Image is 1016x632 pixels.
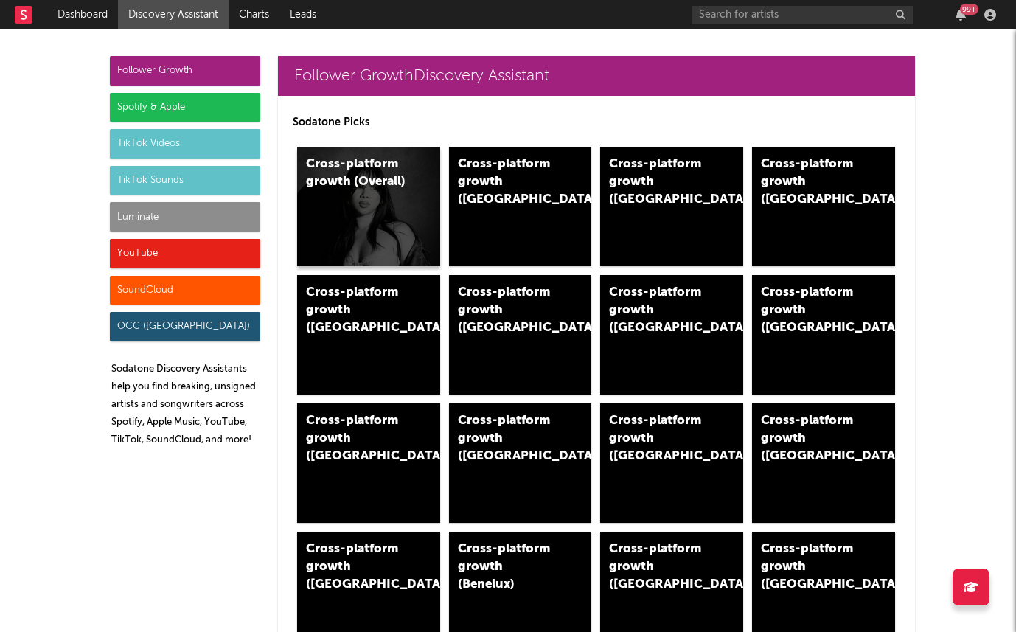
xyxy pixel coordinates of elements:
[692,6,913,24] input: Search for artists
[278,56,915,96] a: Follower GrowthDiscovery Assistant
[609,541,709,594] div: Cross-platform growth ([GEOGRAPHIC_DATA])
[752,147,895,266] a: Cross-platform growth ([GEOGRAPHIC_DATA])
[110,276,260,305] div: SoundCloud
[600,403,743,523] a: Cross-platform growth ([GEOGRAPHIC_DATA])
[110,312,260,341] div: OCC ([GEOGRAPHIC_DATA])
[297,403,440,523] a: Cross-platform growth ([GEOGRAPHIC_DATA])
[956,9,966,21] button: 99+
[110,239,260,268] div: YouTube
[761,284,861,337] div: Cross-platform growth ([GEOGRAPHIC_DATA])
[110,93,260,122] div: Spotify & Apple
[110,129,260,159] div: TikTok Videos
[752,403,895,523] a: Cross-platform growth ([GEOGRAPHIC_DATA])
[306,412,406,465] div: Cross-platform growth ([GEOGRAPHIC_DATA])
[306,156,406,191] div: Cross-platform growth (Overall)
[752,275,895,395] a: Cross-platform growth ([GEOGRAPHIC_DATA])
[110,202,260,232] div: Luminate
[458,156,558,209] div: Cross-platform growth ([GEOGRAPHIC_DATA])
[449,147,592,266] a: Cross-platform growth ([GEOGRAPHIC_DATA])
[600,147,743,266] a: Cross-platform growth ([GEOGRAPHIC_DATA])
[449,275,592,395] a: Cross-platform growth ([GEOGRAPHIC_DATA])
[110,166,260,195] div: TikTok Sounds
[111,361,260,449] p: Sodatone Discovery Assistants help you find breaking, unsigned artists and songwriters across Spo...
[297,275,440,395] a: Cross-platform growth ([GEOGRAPHIC_DATA])
[609,284,709,337] div: Cross-platform growth ([GEOGRAPHIC_DATA]/GSA)
[458,284,558,337] div: Cross-platform growth ([GEOGRAPHIC_DATA])
[609,412,709,465] div: Cross-platform growth ([GEOGRAPHIC_DATA])
[960,4,978,15] div: 99 +
[609,156,709,209] div: Cross-platform growth ([GEOGRAPHIC_DATA])
[449,403,592,523] a: Cross-platform growth ([GEOGRAPHIC_DATA])
[297,147,440,266] a: Cross-platform growth (Overall)
[761,156,861,209] div: Cross-platform growth ([GEOGRAPHIC_DATA])
[306,284,406,337] div: Cross-platform growth ([GEOGRAPHIC_DATA])
[761,541,861,594] div: Cross-platform growth ([GEOGRAPHIC_DATA])
[293,114,900,131] p: Sodatone Picks
[458,412,558,465] div: Cross-platform growth ([GEOGRAPHIC_DATA])
[306,541,406,594] div: Cross-platform growth ([GEOGRAPHIC_DATA])
[110,56,260,86] div: Follower Growth
[600,275,743,395] a: Cross-platform growth ([GEOGRAPHIC_DATA]/GSA)
[458,541,558,594] div: Cross-platform growth (Benelux)
[761,412,861,465] div: Cross-platform growth ([GEOGRAPHIC_DATA])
